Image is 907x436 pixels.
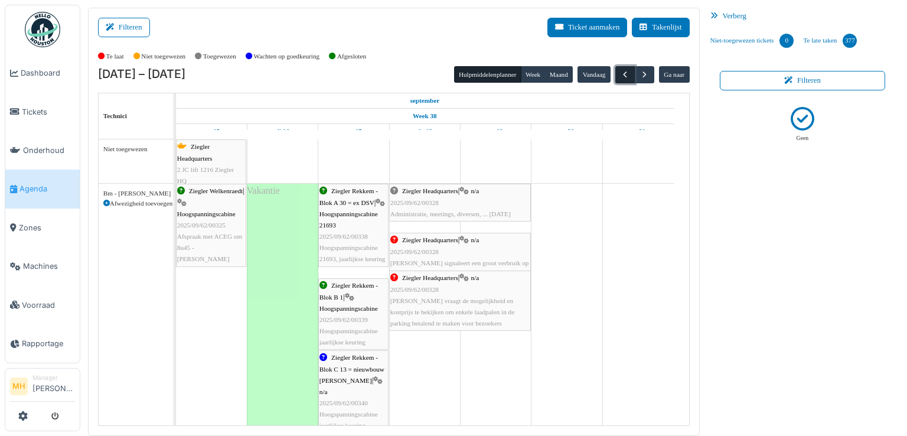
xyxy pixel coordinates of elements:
a: 20 september 2025 [557,124,578,139]
button: Filteren [720,71,886,90]
button: Ticket aanmaken [547,18,627,37]
p: Geen [797,134,809,143]
a: Agenda [5,170,80,208]
span: Hoogspanningscabine [319,305,378,312]
h2: [DATE] – [DATE] [98,67,185,82]
div: | [319,280,387,348]
a: 17 september 2025 [342,124,365,139]
a: Rapportage [5,324,80,363]
span: Hoogspanningscabine 21693 [319,210,378,229]
a: Tickets [5,92,80,131]
span: Zones [19,222,75,233]
a: Voorraad [5,285,80,324]
a: Onderhoud [5,131,80,170]
a: 16 september 2025 [273,124,292,139]
div: 377 [843,34,857,48]
span: Administratie, meetings, diversen, ... [DATE] [390,210,511,217]
a: 18 september 2025 [414,124,435,139]
a: 15 september 2025 [407,93,442,108]
div: | [319,352,387,431]
span: Ziegler Rekkem - Blok C 13 = nieuwbouw [PERSON_NAME] [319,354,384,383]
span: Ziegler Headquarters [177,143,213,161]
li: [PERSON_NAME] [32,373,75,399]
span: 2025/09/62/00339 [319,316,368,323]
span: Voorraad [22,300,75,311]
div: | [390,186,530,220]
span: Hoogspanningscabine [177,210,236,217]
button: Week [521,66,546,83]
span: Hoogspanningscabine 21693, jaarlijkse keuring [319,244,386,262]
button: Hulpmiddelenplanner [454,66,521,83]
span: n/a [319,388,328,395]
span: 2 JC lift 1216 Ziegler HQ [177,166,234,184]
span: n/a [471,274,479,281]
span: 2025/09/62/00340 [319,399,368,406]
span: n/a [471,236,479,243]
a: Zones [5,209,80,247]
span: Afspraak met ACEG om 8u45 - [PERSON_NAME] [177,233,242,262]
div: Afwezigheid toevoegen [103,199,169,209]
span: 2025/09/62/00328 [390,248,439,255]
span: 2025/09/62/00328 [390,286,439,293]
label: Afgesloten [337,51,366,61]
span: Tickets [22,106,75,118]
span: Dashboard [21,67,75,79]
button: Maand [544,66,573,83]
span: Vakantie [247,186,280,196]
button: Takenlijst [632,18,689,37]
span: Onderhoud [23,145,75,156]
span: 2025/09/62/00328 [390,199,439,206]
span: Rapportage [22,338,75,349]
div: | [177,186,245,265]
button: Filteren [98,18,150,37]
span: [PERSON_NAME] vraagt de mogelijkheid en kostprijs te bekijken om enkele laadpalen in de parking b... [390,297,514,327]
div: | [319,186,387,265]
div: Manager [32,373,75,382]
label: Niet toegewezen [141,51,185,61]
img: Badge_color-CXgf-gQk.svg [25,12,60,47]
a: Te late taken [798,25,862,57]
div: Niet toegewezen [103,144,169,154]
span: 2025/09/62/00325 [177,222,226,229]
span: Ziegler Rekkem - Blok A 30 = ex DSV [319,187,378,206]
span: Agenda [19,183,75,194]
div: Verberg [706,8,900,25]
button: Vorige [615,66,635,83]
a: Machines [5,247,80,285]
div: | [390,272,530,329]
button: Volgende [634,66,654,83]
span: Ziegler Rekkem - Blok B 1 [319,282,378,300]
li: MH [10,378,28,395]
span: Hoogspanningscabine jaarlijkse keuring [319,327,378,346]
button: Vandaag [578,66,610,83]
label: Wachten op goedkeuring [254,51,320,61]
a: 21 september 2025 [628,124,649,139]
a: 19 september 2025 [486,124,506,139]
a: Week 38 [410,109,440,123]
button: Ga naar [659,66,690,83]
a: MH Manager[PERSON_NAME] [10,373,75,402]
span: Hoogspanningscabine jaarlijkse keuring [319,411,378,429]
a: Niet-toegewezen tickets [706,25,799,57]
div: 0 [779,34,794,48]
a: Dashboard [5,54,80,92]
label: Toegewezen [203,51,236,61]
div: | [390,235,530,280]
span: Machines [23,261,75,272]
span: Technici [103,112,127,119]
label: Te laat [106,51,124,61]
span: [PERSON_NAME] signaleert een groot verbruik op PC 110 [390,259,529,278]
span: Ziegler Headquarters [402,187,458,194]
span: Ziegler Welkenraedt [189,187,243,194]
a: 15 september 2025 [200,124,223,139]
span: 2025/09/62/00338 [319,233,368,240]
span: Ziegler Headquarters [402,274,458,281]
span: Ziegler Headquarters [402,236,458,243]
span: n/a [471,187,479,194]
div: Bm - [PERSON_NAME] [103,188,169,199]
